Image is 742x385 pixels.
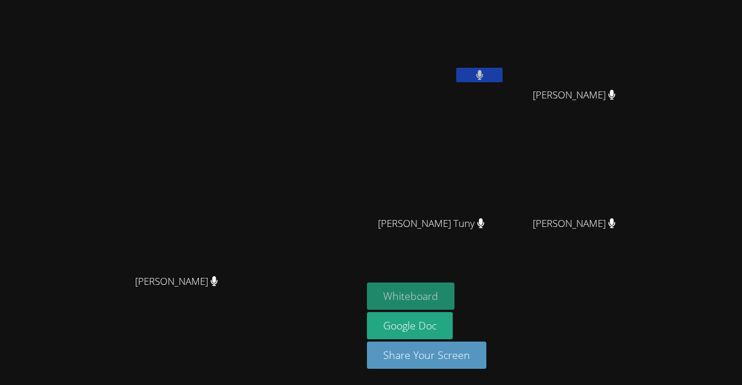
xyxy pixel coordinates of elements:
[367,312,453,339] a: Google Doc
[533,87,616,104] span: [PERSON_NAME]
[135,273,218,290] span: [PERSON_NAME]
[367,283,454,310] button: Whiteboard
[378,215,485,232] span: [PERSON_NAME] Tuny
[533,215,616,232] span: [PERSON_NAME]
[367,342,486,369] button: Share Your Screen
